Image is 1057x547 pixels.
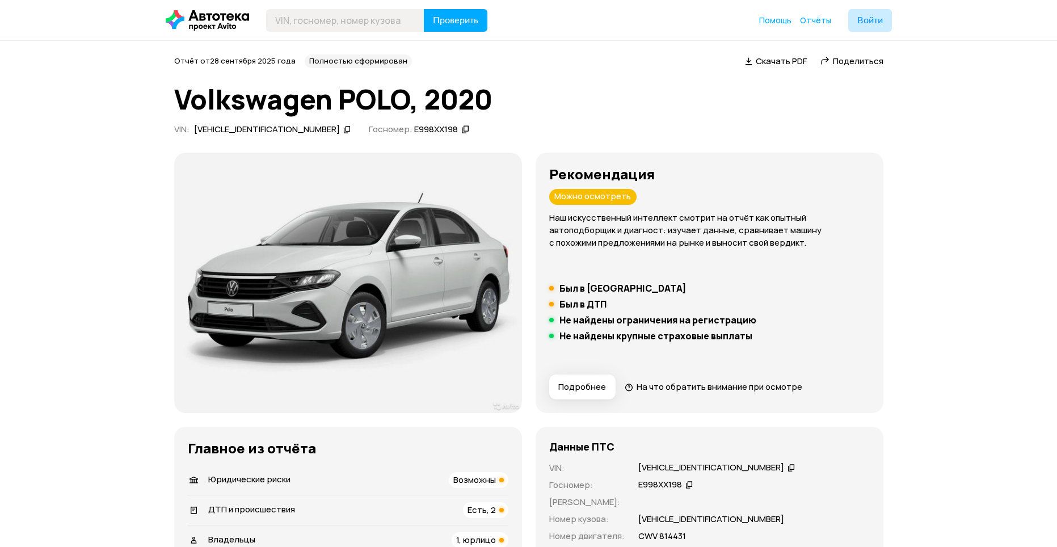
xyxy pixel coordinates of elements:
[549,189,637,205] div: Можно осмотреть
[549,166,870,182] h3: Рекомендация
[305,54,412,68] div: Полностью сформирован
[549,513,625,525] p: Номер кузова :
[194,124,340,136] div: [VEHICLE_IDENTIFICATION_NUMBER]
[549,530,625,542] p: Номер двигателя :
[174,56,296,66] span: Отчёт от 28 сентября 2025 года
[369,123,412,135] span: Госномер:
[456,534,496,546] span: 1, юрлицо
[208,503,295,515] span: ДТП и происшествия
[188,440,508,456] h3: Главное из отчёта
[638,479,682,491] div: Е998ХХ198
[549,496,625,508] p: [PERSON_NAME] :
[638,530,686,542] p: СWV 814431
[559,283,687,294] h5: Был в [GEOGRAPHIC_DATA]
[559,298,607,310] h5: Был в ДТП
[638,462,784,474] div: [VEHICLE_IDENTIFICATION_NUMBER]
[174,84,883,115] h1: Volkswagen POLO, 2020
[848,9,892,32] button: Войти
[558,381,606,393] span: Подробнее
[756,55,807,67] span: Скачать PDF
[549,375,616,399] button: Подробнее
[559,314,756,326] h5: Не найдены ограничения на регистрацию
[414,124,458,136] div: Е998ХХ198
[759,15,791,26] a: Помощь
[800,15,831,26] a: Отчёты
[637,381,802,393] span: На что обратить внимание при осмотре
[266,9,424,32] input: VIN, госномер, номер кузова
[208,473,290,485] span: Юридические риски
[549,212,870,249] p: Наш искусственный интеллект смотрит на отчёт как опытный автоподборщик и диагност: изучает данные...
[833,55,883,67] span: Поделиться
[453,474,496,486] span: Возможны
[625,381,803,393] a: На что обратить внимание при осмотре
[549,462,625,474] p: VIN :
[424,9,487,32] button: Проверить
[559,330,752,342] h5: Не найдены крупные страховые выплаты
[433,16,478,25] span: Проверить
[174,123,189,135] span: VIN :
[638,513,784,525] p: [VEHICLE_IDENTIFICATION_NUMBER]
[745,55,807,67] a: Скачать PDF
[208,533,255,545] span: Владельцы
[857,16,883,25] span: Войти
[549,479,625,491] p: Госномер :
[820,55,883,67] a: Поделиться
[468,504,496,516] span: Есть, 2
[549,440,614,453] h4: Данные ПТС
